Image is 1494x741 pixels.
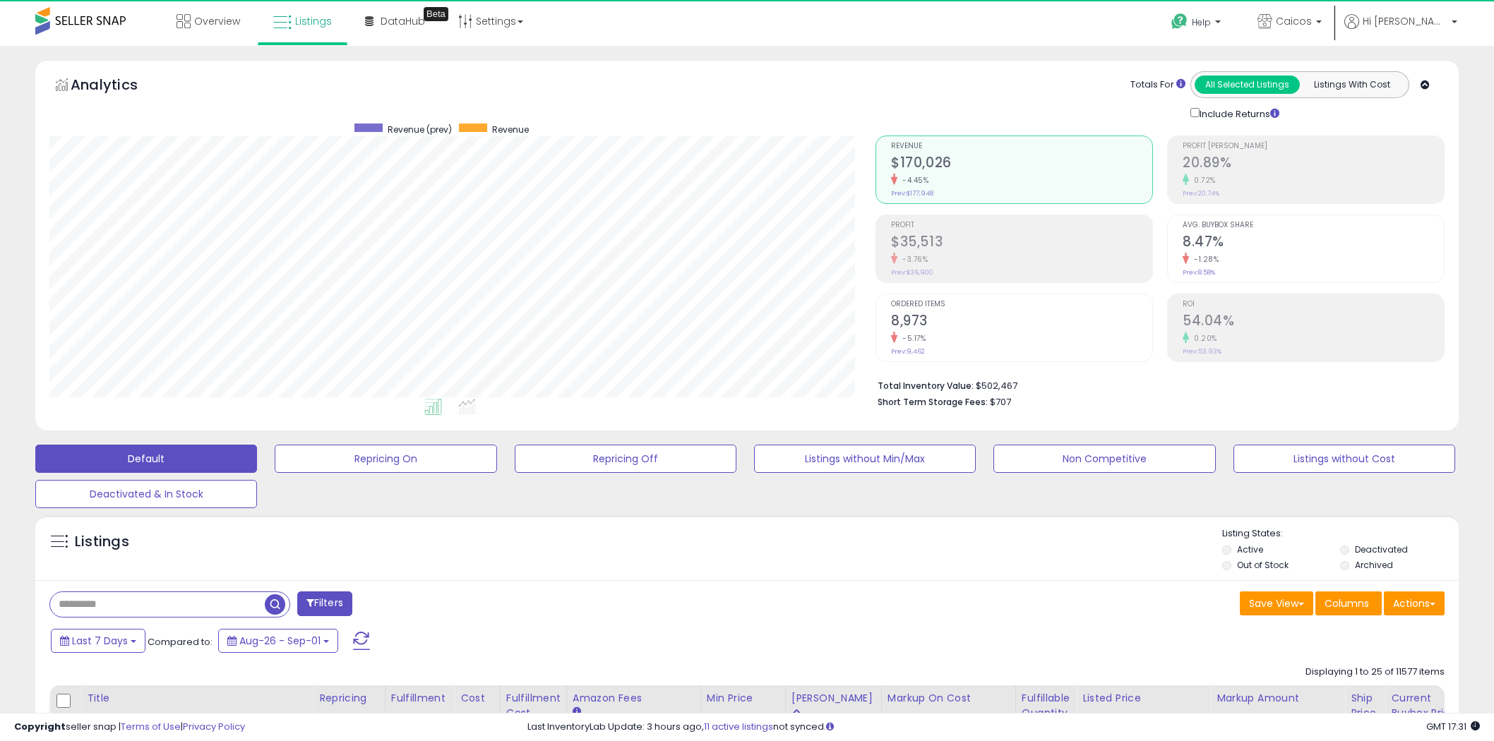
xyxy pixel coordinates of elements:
button: Save View [1240,591,1313,615]
div: Fulfillment Cost [506,691,561,721]
small: Prev: 20.74% [1183,189,1219,198]
h2: $35,513 [891,234,1152,253]
div: Markup Amount [1217,691,1339,706]
button: All Selected Listings [1195,76,1300,94]
p: Listing States: [1222,527,1459,541]
div: Title [87,691,307,706]
a: 11 active listings [704,720,773,733]
strong: Copyright [14,720,66,733]
a: Help [1160,2,1235,46]
span: Caicos [1276,14,1312,28]
label: Active [1237,543,1263,555]
button: Filters [297,591,352,616]
div: Displaying 1 to 25 of 11577 items [1305,665,1445,679]
div: Include Returns [1180,105,1296,121]
small: 0.20% [1189,333,1217,344]
span: 2025-09-9 17:31 GMT [1426,720,1480,733]
h2: 8,973 [891,313,1152,332]
div: Ship Price [1351,691,1379,721]
small: Prev: 9,462 [891,347,925,356]
span: Columns [1325,596,1369,610]
i: Get Help [1171,13,1188,30]
button: Listings without Cost [1233,445,1455,473]
span: Listings [295,14,332,28]
label: Deactivated [1355,543,1408,555]
div: Listed Price [1082,691,1205,706]
h2: 8.47% [1183,234,1444,253]
button: Default [35,445,257,473]
small: Prev: 53.93% [1183,347,1221,356]
div: Fulfillable Quantity [1022,691,1070,721]
a: Hi [PERSON_NAME] [1344,14,1457,46]
h5: Analytics [71,75,165,98]
small: -5.17% [897,333,926,344]
b: Short Term Storage Fees: [878,396,988,408]
div: Amazon Fees [573,691,695,706]
span: Revenue [492,123,529,135]
b: Total Inventory Value: [878,380,974,392]
div: seller snap | | [14,721,245,734]
small: -4.45% [897,175,928,186]
span: Revenue (prev) [388,123,452,135]
span: Overview [194,14,240,28]
small: Prev: 8.58% [1183,268,1215,277]
div: Fulfillment [391,691,448,706]
button: Listings without Min/Max [754,445,976,473]
button: Deactivated & In Stock [35,480,257,508]
span: Profit [891,222,1152,229]
span: DataHub [381,14,425,28]
span: Ordered Items [891,301,1152,308]
h2: $170,026 [891,155,1152,174]
h2: 20.89% [1183,155,1444,174]
label: Out of Stock [1237,559,1289,571]
a: Privacy Policy [183,720,245,733]
span: Aug-26 - Sep-01 [239,634,321,648]
small: -3.76% [897,254,928,265]
div: Min Price [707,691,779,706]
div: Tooltip anchor [424,7,448,21]
span: ROI [1183,301,1444,308]
div: Repricing [319,691,379,706]
small: 0.72% [1189,175,1216,186]
div: [PERSON_NAME] [791,691,876,706]
div: Markup on Cost [888,691,1010,706]
small: Prev: $36,900 [891,268,933,277]
label: Archived [1355,559,1393,571]
a: Terms of Use [121,720,181,733]
div: Current Buybox Price [1391,691,1464,721]
span: $707 [990,395,1011,409]
span: Profit [PERSON_NAME] [1183,143,1444,150]
small: Prev: $177,948 [891,189,933,198]
span: Avg. Buybox Share [1183,222,1444,229]
span: Revenue [891,143,1152,150]
button: Listings With Cost [1299,76,1404,94]
button: Columns [1315,591,1382,615]
button: Repricing Off [515,445,736,473]
span: Compared to: [148,635,213,649]
h2: 54.04% [1183,313,1444,332]
button: Repricing On [275,445,496,473]
div: Cost [460,691,494,706]
button: Actions [1384,591,1445,615]
span: Hi [PERSON_NAME] [1363,14,1447,28]
div: Totals For [1130,78,1185,92]
button: Aug-26 - Sep-01 [218,629,338,653]
small: -1.28% [1189,254,1219,265]
button: Last 7 Days [51,629,145,653]
button: Non Competitive [993,445,1215,473]
th: The percentage added to the cost of goods (COGS) that forms the calculator for Min & Max prices. [881,685,1015,741]
div: Last InventoryLab Update: 3 hours ago, not synced. [527,721,1480,734]
span: Help [1192,16,1211,28]
h5: Listings [75,532,129,552]
span: Last 7 Days [72,634,128,648]
li: $502,467 [878,376,1434,393]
